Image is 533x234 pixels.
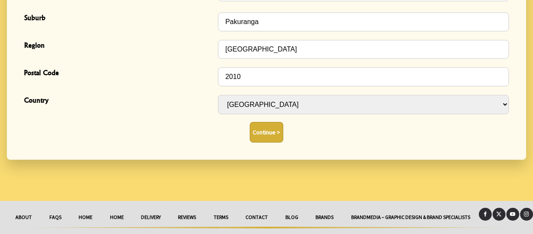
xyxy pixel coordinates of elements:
[101,208,132,227] a: HOME
[70,208,101,227] a: HOME
[307,208,342,227] a: Brands
[7,208,40,227] a: About
[218,12,509,31] input: Suburb
[493,208,505,221] a: X (Twitter)
[277,208,307,227] a: Blog
[343,208,479,227] a: Brandmedia – Graphic Design & Brand Specialists
[24,40,214,52] span: Region
[24,12,214,25] span: Suburb
[40,208,70,227] a: FAQs
[506,208,519,221] a: Youtube
[479,208,492,221] a: Facebook
[169,208,205,227] a: reviews
[24,95,214,107] span: Country
[218,67,509,86] input: Postal Code
[218,95,509,114] select: Country
[132,208,169,227] a: delivery
[237,208,276,227] a: Contact
[205,208,237,227] a: Terms
[24,67,214,80] span: Postal Code
[250,122,283,143] button: Continue >
[218,40,509,59] input: Region
[520,208,533,221] a: Instagram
